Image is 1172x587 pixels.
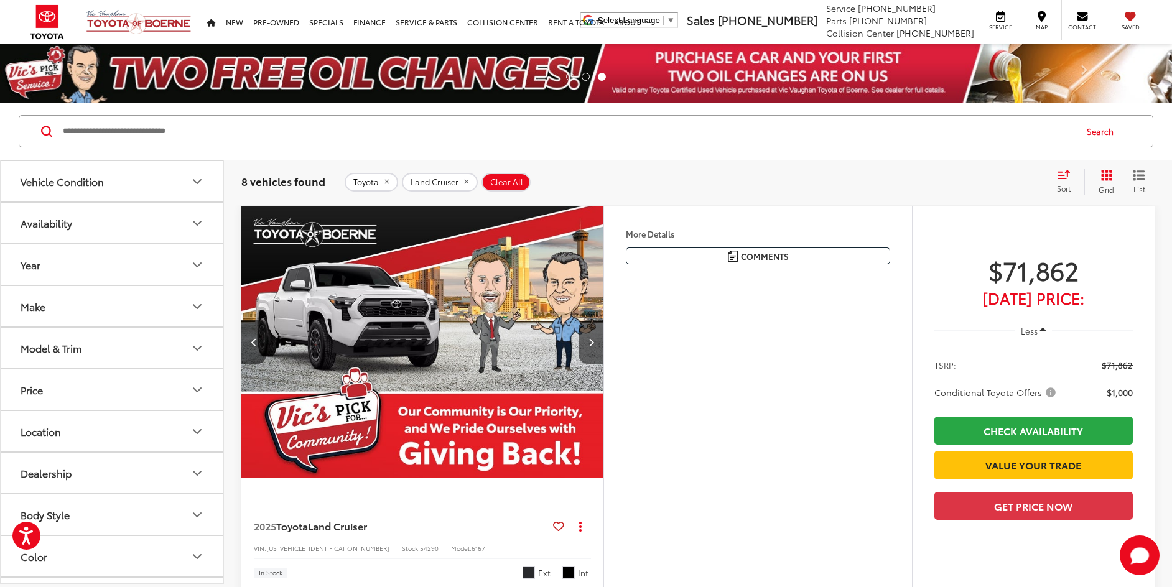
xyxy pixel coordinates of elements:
[826,14,847,27] span: Parts
[523,566,535,579] span: Underground
[190,549,205,564] div: Color
[934,386,1058,399] span: Conditional Toyota Offers
[308,519,367,533] span: Land Cruiser
[538,567,553,579] span: Ext.
[1107,386,1133,399] span: $1,000
[241,206,605,479] img: 2025 Toyota Land Cruiser FT4WD
[741,251,789,262] span: Comments
[402,172,478,191] button: remove Land%20Cruiser
[481,172,531,191] button: Clear All
[1021,325,1038,336] span: Less
[21,550,47,562] div: Color
[934,417,1133,445] a: Check Availability
[353,177,379,187] span: Toyota
[1099,183,1114,194] span: Grid
[190,466,205,481] div: Dealership
[254,519,548,533] a: 2025ToyotaLand Cruiser
[626,247,890,264] button: Comments
[190,507,205,522] div: Body Style
[190,424,205,439] div: Location
[86,9,192,35] img: Vic Vaughan Toyota of Boerne
[569,515,591,537] button: Actions
[728,251,738,261] img: Comments
[254,519,276,533] span: 2025
[598,16,660,25] span: Select Language
[21,300,45,312] div: Make
[849,14,927,27] span: [PHONE_NUMBER]
[62,116,1075,146] input: Search by Make, Model, or Keyword
[1117,23,1144,31] span: Saved
[1133,183,1145,193] span: List
[1084,169,1123,194] button: Grid View
[472,543,485,553] span: 6167
[21,217,72,229] div: Availability
[934,451,1133,479] a: Value Your Trade
[934,492,1133,520] button: Get Price Now
[1,161,225,201] button: Vehicle ConditionVehicle Condition
[402,543,420,553] span: Stock:
[21,342,81,354] div: Model & Trim
[1,369,225,410] button: PricePrice
[21,384,43,395] div: Price
[241,206,605,478] div: 2025 Toyota Land Cruiser Land Cruiser 4
[1015,320,1053,342] button: Less
[1028,23,1055,31] span: Map
[190,174,205,189] div: Vehicle Condition
[21,259,40,270] div: Year
[1,494,225,535] button: Body StyleBody Style
[190,382,205,397] div: Price
[1120,535,1160,575] button: Toggle Chat Window
[896,27,974,39] span: [PHONE_NUMBER]
[241,320,266,364] button: Previous image
[1,536,225,576] button: ColorColor
[858,2,936,14] span: [PHONE_NUMBER]
[687,12,715,28] span: Sales
[259,570,282,576] span: In Stock
[1057,183,1071,193] span: Sort
[190,341,205,356] div: Model & Trim
[934,359,956,371] span: TSRP:
[718,12,817,28] span: [PHONE_NUMBER]
[190,216,205,231] div: Availability
[21,175,104,187] div: Vehicle Condition
[934,254,1133,285] span: $71,862
[266,543,389,553] span: [US_VEHICLE_IDENTIFICATION_NUMBER]
[1,328,225,368] button: Model & TrimModel & Trim
[826,2,855,14] span: Service
[420,543,439,553] span: 54290
[276,519,308,533] span: Toyota
[451,543,472,553] span: Model:
[190,257,205,272] div: Year
[1123,169,1155,194] button: List View
[1068,23,1096,31] span: Contact
[987,23,1015,31] span: Service
[579,320,603,364] button: Next image
[1075,116,1132,147] button: Search
[934,292,1133,304] span: [DATE] Price:
[579,521,582,531] span: dropdown dots
[190,299,205,314] div: Make
[578,567,591,579] span: Int.
[21,425,61,437] div: Location
[1,286,225,326] button: MakeMake
[562,566,575,579] span: Black Leather
[241,173,325,188] span: 8 vehicles found
[1,411,225,451] button: LocationLocation
[826,27,894,39] span: Collision Center
[1120,535,1160,575] svg: Start Chat
[1,244,225,285] button: YearYear
[21,509,70,520] div: Body Style
[667,16,675,25] span: ▼
[21,467,72,479] div: Dealership
[934,386,1060,399] button: Conditional Toyota Offers
[490,177,523,187] span: Clear All
[241,206,605,478] a: 2025 Toyota Land Cruiser FT4WD2025 Toyota Land Cruiser FT4WD2025 Toyota Land Cruiser FT4WD2025 To...
[1,203,225,243] button: AvailabilityAvailability
[1102,359,1133,371] span: $71,862
[626,229,890,238] h4: More Details
[1051,169,1084,194] button: Select sort value
[254,543,266,553] span: VIN:
[1,453,225,493] button: DealershipDealership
